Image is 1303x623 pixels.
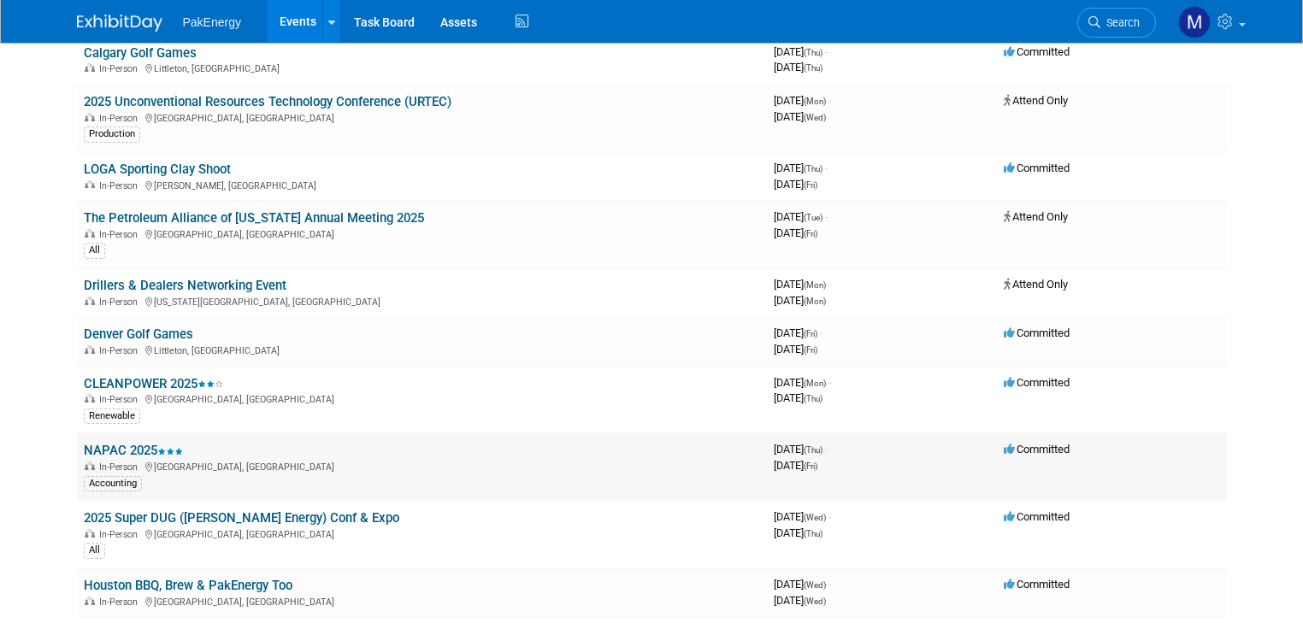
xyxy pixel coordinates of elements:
span: [DATE] [774,110,826,123]
img: In-Person Event [85,113,95,121]
span: [DATE] [774,210,828,223]
img: In-Person Event [85,345,95,354]
span: (Mon) [804,97,826,106]
span: Committed [1004,162,1070,174]
div: [GEOGRAPHIC_DATA], [GEOGRAPHIC_DATA] [84,110,760,124]
span: [DATE] [774,578,831,591]
div: [PERSON_NAME], [GEOGRAPHIC_DATA] [84,178,760,191]
a: Houston BBQ, Brew & PakEnergy Too [84,578,292,593]
span: - [828,94,831,107]
span: Committed [1004,443,1070,455]
span: In-Person [99,113,143,124]
span: [DATE] [774,343,817,356]
a: NAPAC 2025 [84,443,183,458]
span: [DATE] [774,61,822,73]
a: LOGA Sporting Clay Shoot [84,162,231,177]
span: (Fri) [804,345,817,355]
a: Drillers & Dealers Networking Event [84,278,286,293]
span: Attend Only [1004,94,1068,107]
span: [DATE] [774,278,831,291]
span: - [828,376,831,389]
img: In-Person Event [85,63,95,72]
span: (Fri) [804,329,817,338]
span: [DATE] [774,376,831,389]
span: (Thu) [804,63,822,73]
span: In-Person [99,345,143,356]
span: (Mon) [804,280,826,290]
a: Calgary Golf Games [84,45,197,61]
span: [DATE] [774,162,828,174]
span: In-Person [99,63,143,74]
span: [DATE] [774,526,822,539]
img: In-Person Event [85,529,95,538]
span: [DATE] [774,391,822,404]
span: - [825,45,828,58]
span: (Fri) [804,180,817,190]
span: (Wed) [804,113,826,122]
img: In-Person Event [85,597,95,605]
div: [GEOGRAPHIC_DATA], [GEOGRAPHIC_DATA] [84,226,760,240]
span: - [820,326,822,339]
span: Committed [1004,510,1070,523]
img: In-Person Event [85,229,95,238]
span: [DATE] [774,294,826,307]
span: In-Person [99,180,143,191]
a: 2025 Super DUG ([PERSON_NAME] Energy) Conf & Expo [84,510,399,526]
span: In-Person [99,297,143,308]
img: In-Person Event [85,297,95,305]
span: [DATE] [774,594,826,607]
a: Search [1077,8,1156,38]
span: In-Person [99,229,143,240]
span: (Thu) [804,394,822,403]
span: [DATE] [774,326,822,339]
span: (Thu) [804,48,822,57]
span: Committed [1004,45,1070,58]
img: In-Person Event [85,394,95,403]
span: Committed [1004,376,1070,389]
span: (Fri) [804,229,817,238]
span: [DATE] [774,459,817,472]
span: In-Person [99,461,143,473]
span: Committed [1004,578,1070,591]
span: - [825,162,828,174]
span: (Wed) [804,513,826,522]
span: [DATE] [774,510,831,523]
span: - [825,210,828,223]
div: Renewable [84,408,140,424]
span: (Tue) [804,213,822,222]
img: Mary Walker [1178,6,1211,38]
span: Committed [1004,326,1070,339]
div: Accounting [84,476,142,491]
div: [GEOGRAPHIC_DATA], [GEOGRAPHIC_DATA] [84,391,760,405]
span: (Mon) [804,297,826,306]
div: Littleton, [GEOGRAPHIC_DATA] [84,343,760,356]
span: - [828,578,831,591]
span: Attend Only [1004,210,1068,223]
div: [GEOGRAPHIC_DATA], [GEOGRAPHIC_DATA] [84,526,760,540]
img: ExhibitDay [77,15,162,32]
span: Search [1100,16,1140,29]
span: PakEnergy [183,15,241,29]
span: - [828,278,831,291]
div: [GEOGRAPHIC_DATA], [GEOGRAPHIC_DATA] [84,459,760,473]
span: - [825,443,828,455]
div: All [84,543,105,558]
a: Denver Golf Games [84,326,193,342]
span: (Wed) [804,580,826,590]
span: In-Person [99,529,143,540]
a: CLEANPOWER 2025 [84,376,223,391]
span: (Thu) [804,445,822,455]
span: (Thu) [804,164,822,173]
img: In-Person Event [85,461,95,470]
span: (Thu) [804,529,822,538]
span: (Mon) [804,379,826,388]
span: (Wed) [804,597,826,606]
a: 2025 Unconventional Resources Technology Conference (URTEC) [84,94,451,109]
a: The Petroleum Alliance of [US_STATE] Annual Meeting 2025 [84,210,424,226]
img: In-Person Event [85,180,95,189]
div: Production [84,126,140,142]
div: Littleton, [GEOGRAPHIC_DATA] [84,61,760,74]
span: [DATE] [774,178,817,191]
span: (Fri) [804,461,817,471]
span: - [828,510,831,523]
